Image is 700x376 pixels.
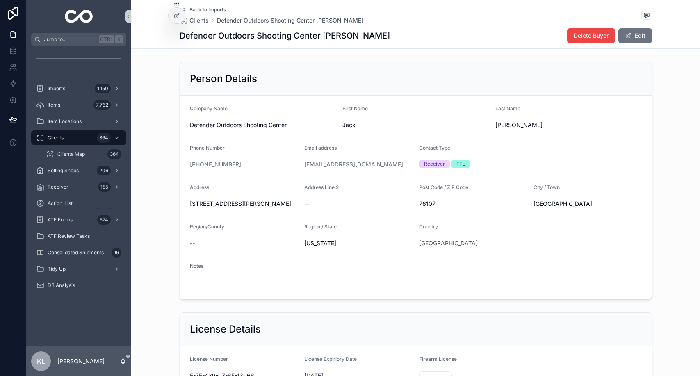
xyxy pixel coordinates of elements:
a: ATF Forms574 [31,212,126,227]
span: Phone Number [190,145,225,151]
a: Items7,762 [31,98,126,112]
a: Action_List [31,196,126,211]
span: License Expiriory Date [304,356,357,362]
span: Notes [190,263,203,269]
button: Jump to...CtrlK [31,33,126,46]
a: [PHONE_NUMBER] [190,160,241,169]
span: Imports [48,85,65,92]
h1: Defender Outdoors Shooting Center [PERSON_NAME] [180,30,390,41]
button: Delete Buyer [567,28,615,43]
a: Clients Map364 [41,147,126,162]
span: Delete Buyer [574,32,609,40]
a: [GEOGRAPHIC_DATA] [419,239,478,247]
div: 1,150 [95,84,111,93]
div: 16 [112,248,121,258]
span: License Number [190,356,228,362]
span: DB Analysis [48,282,75,289]
div: scrollable content [26,46,131,303]
span: ATF Forms [48,216,73,223]
div: 364 [97,133,111,143]
a: Tidy Up [31,262,126,276]
span: Firearm License [419,356,457,362]
span: [GEOGRAPHIC_DATA] [534,200,642,208]
span: Receiver [48,184,68,190]
div: FFL [456,160,465,168]
span: Jack [342,121,489,129]
div: 206 [97,166,111,175]
span: Clients [48,134,64,141]
a: Receiver185 [31,180,126,194]
span: Region / State [304,223,337,230]
span: KL [37,356,45,366]
a: Consolidated Shipments16 [31,245,126,260]
span: [STREET_ADDRESS][PERSON_NAME] [190,200,298,208]
span: Item Locations [48,118,82,125]
p: [PERSON_NAME] [57,357,105,365]
div: 7,762 [93,100,111,110]
span: [US_STATE] [304,239,413,247]
span: -- [304,200,309,208]
span: Region/County [190,223,224,230]
span: Email address [304,145,337,151]
span: Contact Type [419,145,450,151]
span: Company Name [190,105,228,112]
span: -- [190,239,195,247]
span: City / Town [534,184,560,190]
span: ATF Review Tasks [48,233,90,239]
a: [EMAIL_ADDRESS][DOMAIN_NAME] [304,160,403,169]
div: Receiver [424,160,445,168]
span: Back to Imports [189,7,226,13]
span: Ctrl [99,35,114,43]
button: Edit [618,28,652,43]
a: Defender Outdoors Shooting Center [PERSON_NAME] [217,16,363,25]
span: Clients [189,16,209,25]
span: Address Line 2 [304,184,339,190]
span: -- [190,278,195,287]
h2: License Details [190,323,261,336]
h2: Person Details [190,72,257,85]
a: Clients [180,16,209,25]
span: Items [48,102,60,108]
span: Post Code / ZIP Code [419,184,468,190]
a: Back to Imports [180,7,226,13]
a: Clients364 [31,130,126,145]
span: 76107 [419,200,527,208]
a: ATF Review Tasks [31,229,126,244]
span: Defender Outdoors Shooting Center [190,121,336,129]
span: Country [419,223,438,230]
div: 185 [98,182,111,192]
span: Jump to... [44,36,96,43]
span: [PERSON_NAME] [495,121,642,129]
span: Consolidated Shipments [48,249,104,256]
div: 574 [97,215,111,225]
img: App logo [65,10,93,23]
span: Selling Shops [48,167,79,174]
span: Tidy Up [48,266,66,272]
div: 364 [107,149,121,159]
span: Action_List [48,200,73,207]
span: Clients Map [57,151,85,157]
span: Address [190,184,209,190]
span: K [116,36,122,43]
a: Selling Shops206 [31,163,126,178]
span: Last Name [495,105,520,112]
a: Imports1,150 [31,81,126,96]
a: DB Analysis [31,278,126,293]
a: Item Locations [31,114,126,129]
span: First Name [342,105,368,112]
